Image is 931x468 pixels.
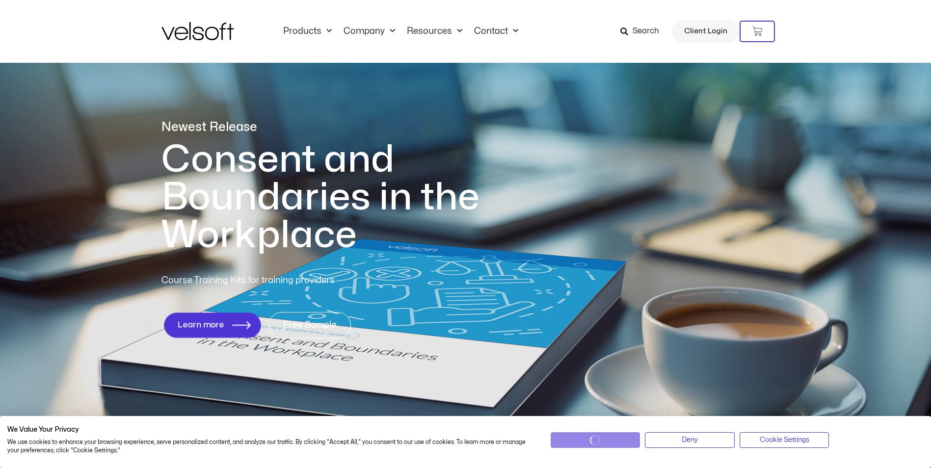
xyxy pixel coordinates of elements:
span: Learn more [177,320,224,330]
span: Free Sample [283,320,337,330]
button: Deny all cookies [645,432,735,448]
a: CompanyMenu Toggle [338,26,401,37]
p: We use cookies to enhance your browsing experience, serve personalized content, and analyze our t... [7,438,536,455]
span: Search [633,25,659,38]
p: Newest Release [161,119,520,136]
span: Cookie Settings [760,435,809,445]
span: Deny [682,435,698,445]
a: Search [620,23,666,40]
a: Free Sample [268,312,351,338]
button: Accept all cookies [551,432,640,448]
span: Client Login [684,25,727,38]
button: Adjust cookie preferences [740,432,829,448]
p: Course Training Kits for training providers [161,274,406,287]
h1: Consent and Boundaries in the Workplace [161,141,520,254]
a: ContactMenu Toggle [468,26,524,37]
a: ResourcesMenu Toggle [401,26,468,37]
h2: We Value Your Privacy [7,425,536,434]
a: Client Login [672,20,740,43]
img: Velsoft Training Materials [161,22,234,40]
nav: Menu [277,26,524,37]
a: Learn more [164,312,261,338]
a: ProductsMenu Toggle [277,26,338,37]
